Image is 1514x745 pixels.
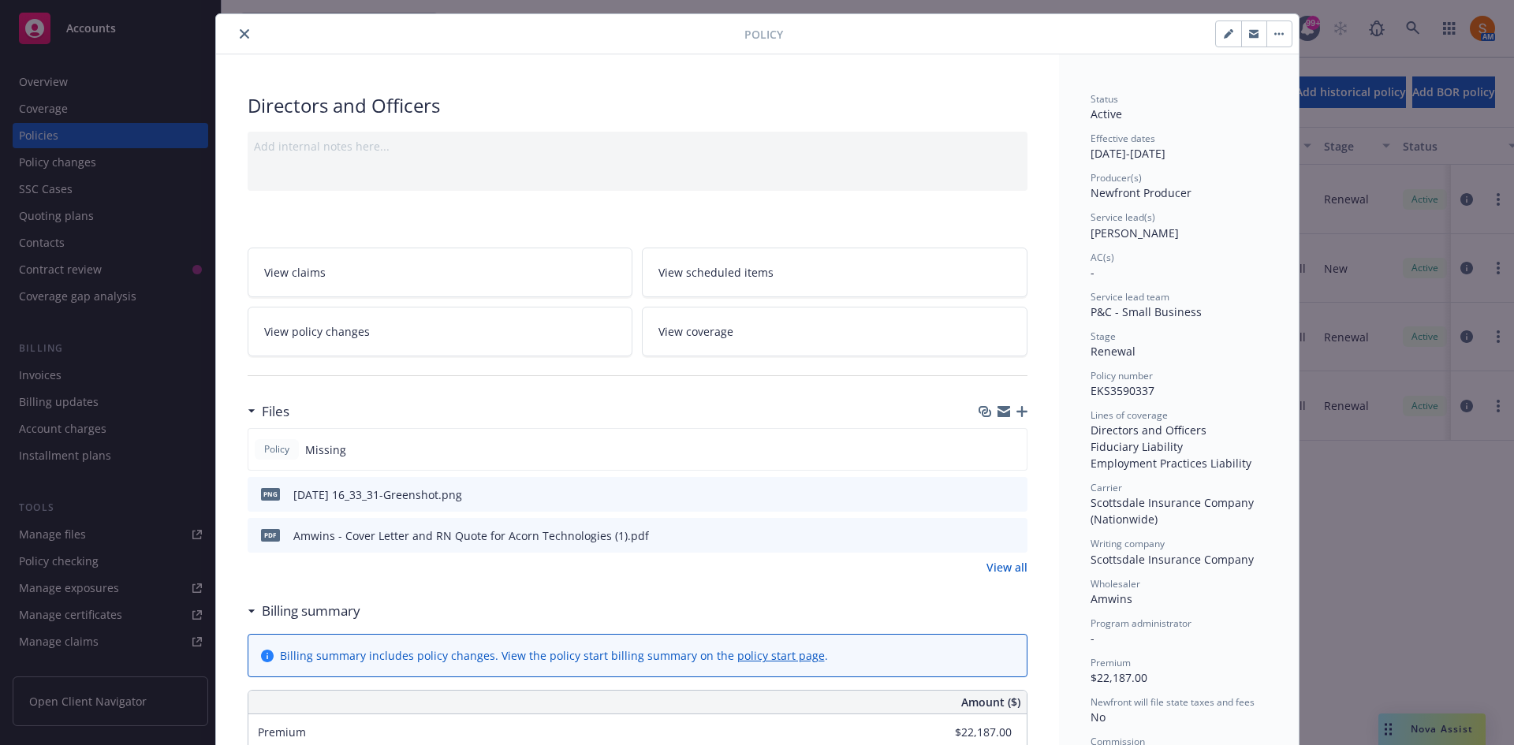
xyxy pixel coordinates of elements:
[1091,251,1114,264] span: AC(s)
[1091,344,1135,359] span: Renewal
[1007,486,1021,503] button: preview file
[658,264,774,281] span: View scheduled items
[1091,591,1132,606] span: Amwins
[1091,670,1147,685] span: $22,187.00
[642,248,1027,297] a: View scheduled items
[1091,185,1191,200] span: Newfront Producer
[737,648,825,663] a: policy start page
[919,721,1021,744] input: 0.00
[235,24,254,43] button: close
[1091,330,1116,343] span: Stage
[1091,132,1155,145] span: Effective dates
[1091,577,1140,590] span: Wholesaler
[1091,481,1122,494] span: Carrier
[264,264,326,281] span: View claims
[1091,656,1131,669] span: Premium
[262,601,360,621] h3: Billing summary
[264,323,370,340] span: View policy changes
[248,307,633,356] a: View policy changes
[1091,495,1257,527] span: Scottsdale Insurance Company (Nationwide)
[248,248,633,297] a: View claims
[293,527,649,544] div: Amwins - Cover Letter and RN Quote for Acorn Technologies (1).pdf
[1091,438,1267,455] div: Fiduciary Liability
[1091,455,1267,471] div: Employment Practices Liability
[1091,304,1202,319] span: P&C - Small Business
[261,488,280,500] span: png
[982,486,994,503] button: download file
[1091,616,1191,630] span: Program administrator
[982,527,994,544] button: download file
[1091,383,1154,398] span: EKS3590337
[262,401,289,422] h3: Files
[1091,92,1118,106] span: Status
[1007,527,1021,544] button: preview file
[744,26,783,43] span: Policy
[1091,695,1255,709] span: Newfront will file state taxes and fees
[658,323,733,340] span: View coverage
[1091,537,1165,550] span: Writing company
[1091,422,1267,438] div: Directors and Officers
[1091,552,1254,567] span: Scottsdale Insurance Company
[986,559,1027,576] a: View all
[293,486,462,503] div: [DATE] 16_33_31-Greenshot.png
[1091,225,1179,240] span: [PERSON_NAME]
[1091,369,1153,382] span: Policy number
[1091,171,1142,184] span: Producer(s)
[258,725,306,739] span: Premium
[254,138,1021,155] div: Add internal notes here...
[961,694,1020,710] span: Amount ($)
[1091,631,1094,646] span: -
[248,601,360,621] div: Billing summary
[305,441,346,458] span: Missing
[248,401,289,422] div: Files
[1091,210,1155,224] span: Service lead(s)
[1091,710,1106,725] span: No
[642,307,1027,356] a: View coverage
[1091,132,1267,162] div: [DATE] - [DATE]
[1091,408,1168,422] span: Lines of coverage
[261,442,293,456] span: Policy
[248,92,1027,119] div: Directors and Officers
[280,647,828,664] div: Billing summary includes policy changes. View the policy start billing summary on the .
[1091,290,1169,304] span: Service lead team
[1091,106,1122,121] span: Active
[261,529,280,541] span: pdf
[1091,265,1094,280] span: -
